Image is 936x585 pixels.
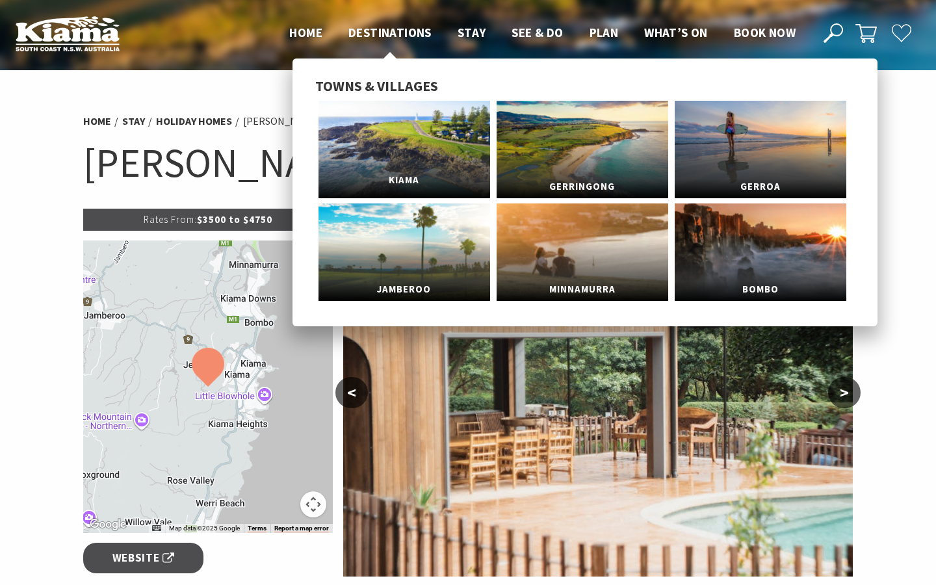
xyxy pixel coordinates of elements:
[86,516,129,533] a: Open this area in Google Maps (opens a new window)
[248,525,266,532] a: Terms (opens in new tab)
[274,525,329,532] a: Report a map error
[644,25,708,40] span: What’s On
[16,16,120,51] img: Kiama Logo
[83,543,203,573] a: Website
[169,525,240,532] span: Map data ©2025 Google
[83,136,853,189] h1: [PERSON_NAME]
[512,25,563,40] span: See & Do
[315,77,438,95] span: Towns & Villages
[86,516,129,533] img: Google
[458,25,486,40] span: Stay
[289,25,322,40] span: Home
[343,241,853,577] img: Pool and Cabana
[335,377,368,408] button: <
[152,524,161,533] button: Keyboard shortcuts
[675,278,846,302] span: Bombo
[300,491,326,517] button: Map camera controls
[276,23,809,44] nav: Main Menu
[497,175,668,199] span: Gerringong
[318,278,490,302] span: Jamberoo
[122,114,145,128] a: Stay
[348,25,432,40] span: Destinations
[828,377,861,408] button: >
[112,549,175,567] span: Website
[243,113,320,130] li: [PERSON_NAME]
[318,168,490,192] span: Kiama
[734,25,796,40] span: Book now
[156,114,232,128] a: Holiday Homes
[497,278,668,302] span: Minnamurra
[83,114,111,128] a: Home
[590,25,619,40] span: Plan
[83,209,333,231] p: $3500 to $4750
[675,175,846,199] span: Gerroa
[144,213,197,226] span: Rates From:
